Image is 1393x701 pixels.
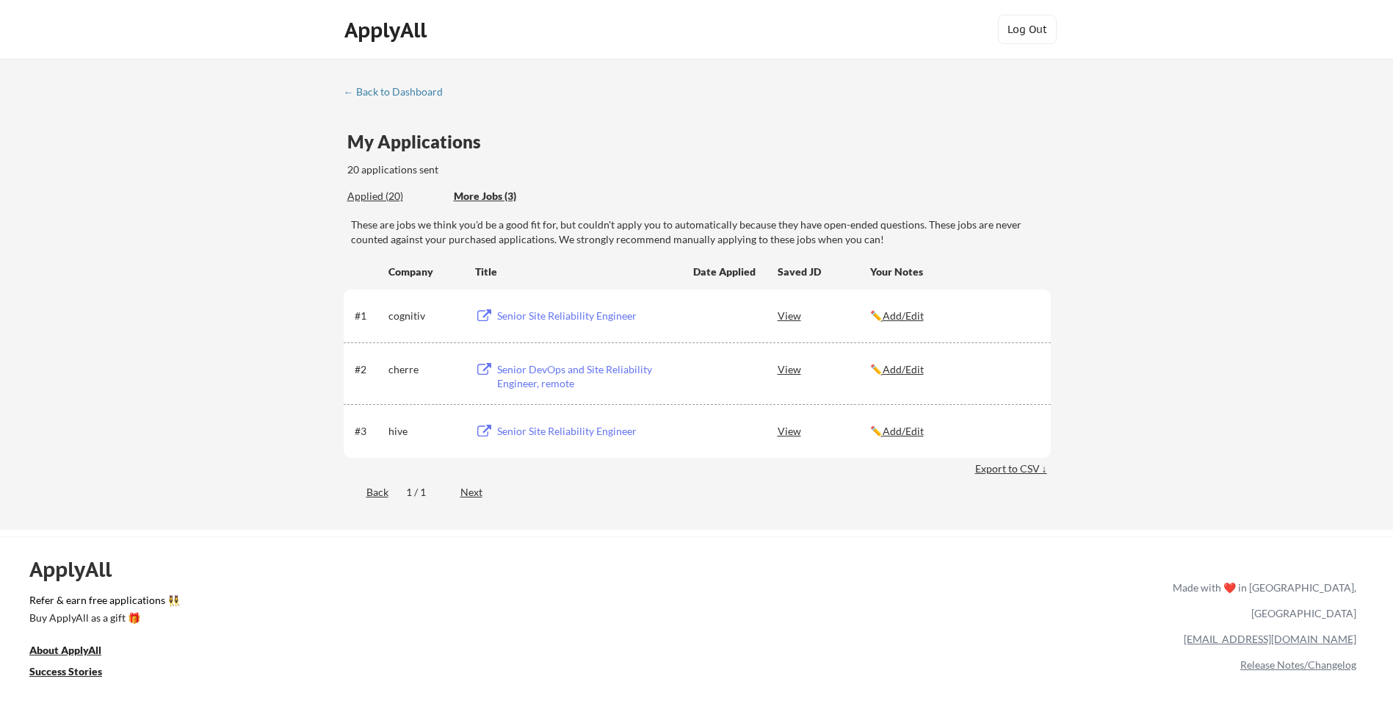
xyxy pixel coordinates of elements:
div: View [778,356,870,382]
div: Title [475,265,679,279]
div: My Applications [347,133,493,151]
u: About ApplyAll [29,644,101,656]
u: Success Stories [29,665,102,677]
a: Release Notes/Changelog [1240,658,1356,671]
div: Your Notes [870,265,1038,279]
div: Next [460,485,499,500]
a: [EMAIL_ADDRESS][DOMAIN_NAME] [1184,633,1356,645]
div: ApplyAll [29,557,129,582]
div: Export to CSV ↓ [975,461,1051,476]
a: ← Back to Dashboard [344,86,454,101]
div: #1 [355,309,383,323]
div: #3 [355,424,383,439]
div: 20 applications sent [347,162,632,177]
div: cognitiv [388,309,462,323]
div: ✏️ [870,424,1038,439]
div: Applied (20) [347,189,443,204]
div: Back [344,485,388,500]
div: ✏️ [870,309,1038,323]
a: Buy ApplyAll as a gift 🎁 [29,611,176,629]
div: 1 / 1 [406,485,443,500]
div: These are job applications we think you'd be a good fit for, but couldn't apply you to automatica... [454,189,562,204]
div: Senior Site Reliability Engineer [497,424,679,439]
div: ← Back to Dashboard [344,87,454,97]
div: More Jobs (3) [454,189,562,204]
div: These are all the jobs you've been applied to so far. [347,189,443,204]
div: Company [388,265,462,279]
a: About ApplyAll [29,643,122,661]
u: Add/Edit [883,309,924,322]
div: Made with ❤️ in [GEOGRAPHIC_DATA], [GEOGRAPHIC_DATA] [1167,575,1356,626]
div: ApplyAll [344,18,431,43]
div: Senior Site Reliability Engineer [497,309,679,323]
u: Add/Edit [883,425,924,437]
a: Success Stories [29,664,122,683]
div: hive [388,424,462,439]
a: Refer & earn free applications 👯‍♀️ [29,595,866,611]
button: Log Out [998,15,1057,44]
u: Add/Edit [883,363,924,375]
div: ✏️ [870,362,1038,377]
div: Saved JD [778,258,870,284]
div: Senior DevOps and Site Reliability Engineer, remote [497,362,679,391]
div: These are jobs we think you'd be a good fit for, but couldn't apply you to automatically because ... [351,218,1051,246]
div: Date Applied [693,265,758,279]
div: Buy ApplyAll as a gift 🎁 [29,613,176,623]
div: View [778,302,870,328]
div: #2 [355,362,383,377]
div: cherre [388,362,462,377]
div: View [778,417,870,444]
